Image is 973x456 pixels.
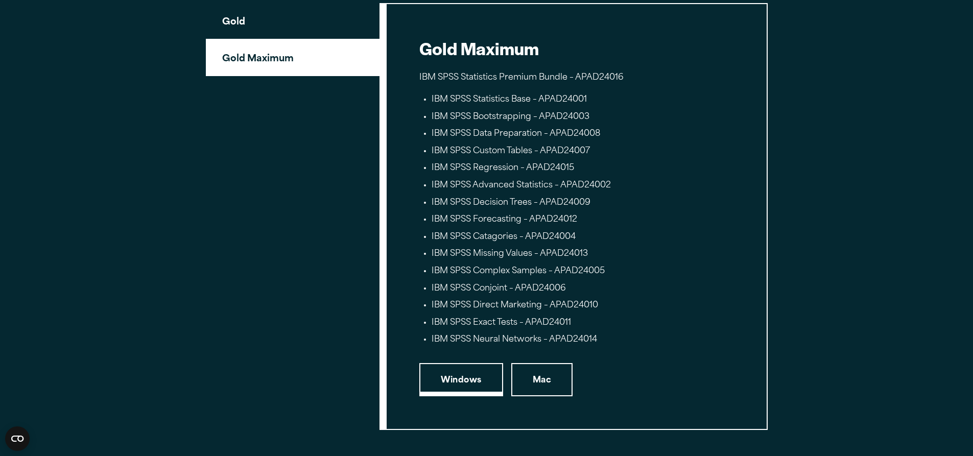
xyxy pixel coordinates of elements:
[432,248,734,261] li: IBM SPSS Missing Values – APAD24013
[206,3,379,40] button: Gold
[511,363,573,397] a: Mac
[5,426,30,451] button: Open CMP widget
[432,231,734,244] li: IBM SPSS Catagories – APAD24004
[432,197,734,210] li: IBM SPSS Decision Trees – APAD24009
[432,111,734,124] li: IBM SPSS Bootstrapping – APAD24003
[432,162,734,175] li: IBM SPSS Regression – APAD24015
[432,265,734,278] li: IBM SPSS Complex Samples – APAD24005
[432,213,734,227] li: IBM SPSS Forecasting – APAD24012
[432,145,734,158] li: IBM SPSS Custom Tables – APAD24007
[432,128,734,141] li: IBM SPSS Data Preparation – APAD24008
[419,70,734,85] p: IBM SPSS Statistics Premium Bundle – APAD24016
[419,37,734,60] h2: Gold Maximum
[432,299,734,313] li: IBM SPSS Direct Marketing – APAD24010
[419,363,503,397] a: Windows
[432,333,734,347] li: IBM SPSS Neural Networks – APAD24014
[432,282,734,296] li: IBM SPSS Conjoint – APAD24006
[432,179,734,193] li: IBM SPSS Advanced Statistics – APAD24002
[432,93,734,107] li: IBM SPSS Statistics Base – APAD24001
[432,317,734,330] li: IBM SPSS Exact Tests – APAD24011
[206,40,379,76] button: Gold Maximum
